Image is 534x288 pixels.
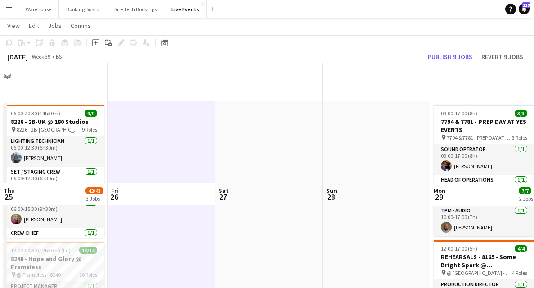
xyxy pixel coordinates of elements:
[217,192,229,202] span: 27
[85,187,103,194] span: 42/43
[11,110,60,117] span: 06:00-20:30 (14h30m)
[522,2,530,8] span: 125
[29,22,39,30] span: Edit
[326,187,337,195] span: Sun
[86,195,103,202] div: 3 Jobs
[4,20,23,32] a: View
[515,245,527,252] span: 4/4
[2,192,15,202] span: 25
[67,20,94,32] a: Comms
[434,187,445,195] span: Mon
[478,51,527,63] button: Revert 9 jobs
[447,134,512,141] span: 7794 & 7781 - PREP DAY AT YES EVENTS
[79,247,97,254] span: 14/14
[48,22,62,30] span: Jobs
[441,245,477,252] span: 12:00-17:00 (5h)
[512,270,527,276] span: 4 Roles
[7,22,20,30] span: View
[107,0,164,18] button: Site Tech Bookings
[18,0,59,18] button: Warehouse
[4,228,104,259] app-card-role: Crew Chief1/106:00-20:30 (14h30m)
[4,197,104,228] app-card-role: Project Manager1/106:00-15:30 (9h30m)[PERSON_NAME]
[82,126,97,133] span: 9 Roles
[519,195,533,202] div: 2 Jobs
[110,192,118,202] span: 26
[11,247,71,254] span: 12:00-00:30 (12h30m) (Fri)
[432,192,445,202] span: 29
[4,187,15,195] span: Thu
[4,255,104,271] h3: 8240 - Hope and Glory @ Frameless
[17,271,61,278] span: @ Frameless - 8240
[519,4,530,14] a: 125
[325,192,337,202] span: 28
[164,0,207,18] button: Live Events
[512,134,527,141] span: 3 Roles
[519,187,531,194] span: 7/7
[79,271,97,278] span: 10 Roles
[56,53,65,60] div: BST
[59,0,107,18] button: Booking Board
[441,110,477,117] span: 09:00-17:00 (8h)
[111,187,118,195] span: Fri
[4,167,104,197] app-card-role: Set / Staging Crew1/106:00-12:30 (6h30m)[PERSON_NAME]
[17,126,82,133] span: 8226 - 2B-[GEOGRAPHIC_DATA]
[4,136,104,167] app-card-role: Lighting Technician1/106:00-12:30 (6h30m)[PERSON_NAME]
[4,105,104,238] app-job-card: 06:00-20:30 (14h30m)9/98226 - 2B-UK @ 180 Studios 8226 - 2B-[GEOGRAPHIC_DATA]9 RolesLighting Tech...
[25,20,43,32] a: Edit
[45,20,65,32] a: Jobs
[424,51,476,63] button: Publish 9 jobs
[30,53,52,60] span: Week 39
[4,118,104,126] h3: 8226 - 2B-UK @ 180 Studios
[85,110,97,117] span: 9/9
[71,22,91,30] span: Comms
[219,187,229,195] span: Sat
[515,110,527,117] span: 3/3
[7,52,28,61] div: [DATE]
[447,270,512,276] span: @ [GEOGRAPHIC_DATA] - 8165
